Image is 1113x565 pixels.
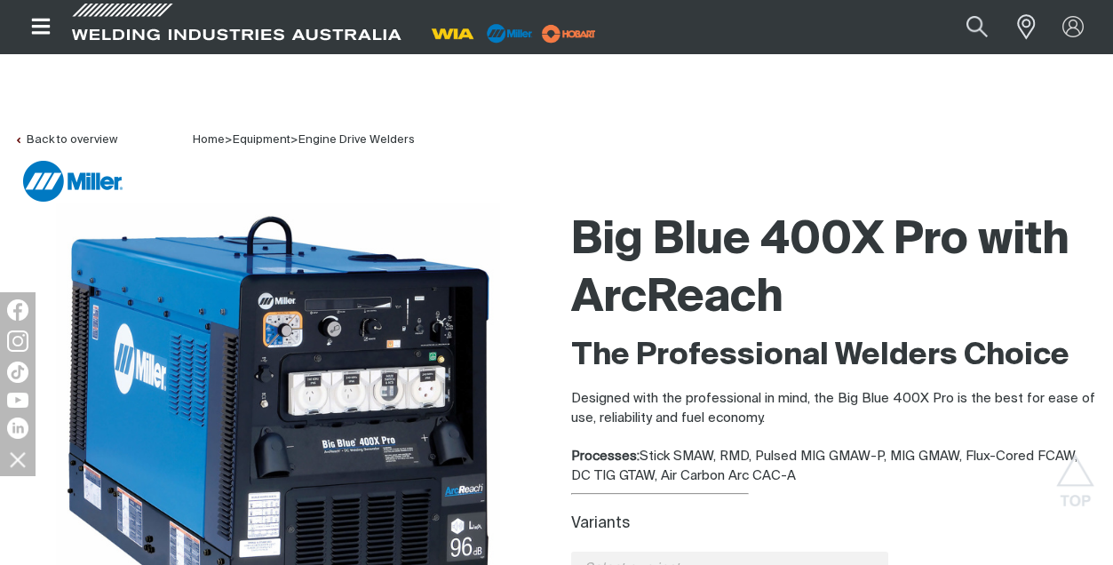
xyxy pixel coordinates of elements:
[571,447,1100,487] div: Stick SMAW, RMD, Pulsed MIG GMAW-P, MIG GMAW, Flux-Cored FCAW, DC TIG GTAW, Air Carbon Arc CAC-A
[225,134,233,146] span: >
[571,212,1100,328] h1: Big Blue 400X Pro with ArcReach
[7,418,28,439] img: LinkedIn
[193,134,225,146] span: Home
[290,134,298,146] span: >
[7,362,28,383] img: TikTok
[233,134,290,146] a: Equipment
[298,134,415,146] a: Engine Drive Welders
[23,161,123,202] img: Miller
[947,7,1007,47] button: Search products
[7,330,28,352] img: Instagram
[7,393,28,408] img: YouTube
[571,516,630,531] label: Variants
[537,20,601,47] img: miller
[14,134,117,146] a: Back to overview
[7,299,28,321] img: Facebook
[1055,454,1095,494] button: Scroll to top
[571,337,1100,376] h2: The Professional Welders Choice
[193,132,225,146] a: Home
[537,27,601,40] a: miller
[3,444,33,474] img: hide socials
[571,450,640,463] strong: Processes:
[571,389,1100,429] p: Designed with the professional in mind, the Big Blue 400X Pro is the best for ease of use, reliab...
[925,7,1007,47] input: Product name or item number...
